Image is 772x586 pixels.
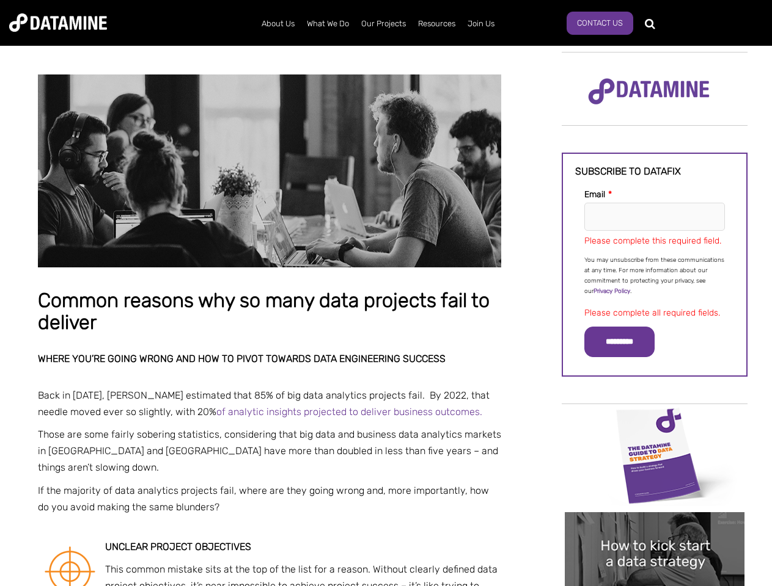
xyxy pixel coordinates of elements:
a: Our Projects [355,8,412,40]
img: Common reasons why so many data projects fail to deliver [38,74,501,267]
a: Privacy Policy [594,288,630,295]
p: If the majority of data analytics projects fail, where are they going wrong and, more importantly... [38,482,501,515]
h2: Where you’re going wrong and how to pivot towards data engineering success [38,353,501,364]
img: Datamine [9,13,107,32]
a: of analytic insights projected to deliver business outcomes. [216,406,482,418]
img: Datamine Logo No Strapline - Purple [580,70,718,113]
img: Data Strategy Cover thumbnail [565,405,744,506]
h1: Common reasons why so many data projects fail to deliver [38,290,501,333]
strong: Unclear project objectives [105,541,251,552]
a: Resources [412,8,461,40]
label: Please complete this required field. [584,236,721,246]
label: Please complete all required fields. [584,308,720,318]
a: About Us [255,8,301,40]
span: Email [584,189,605,200]
p: You may unsubscribe from these communications at any time. For more information about our commitm... [584,255,725,297]
a: What We Do [301,8,355,40]
h3: Subscribe to datafix [575,166,734,177]
p: Back in [DATE], [PERSON_NAME] estimated that 85% of big data analytics projects fail. By 2022, th... [38,387,501,420]
a: Contact Us [567,12,633,35]
p: Those are some fairly sobering statistics, considering that big data and business data analytics ... [38,426,501,476]
a: Join Us [461,8,501,40]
